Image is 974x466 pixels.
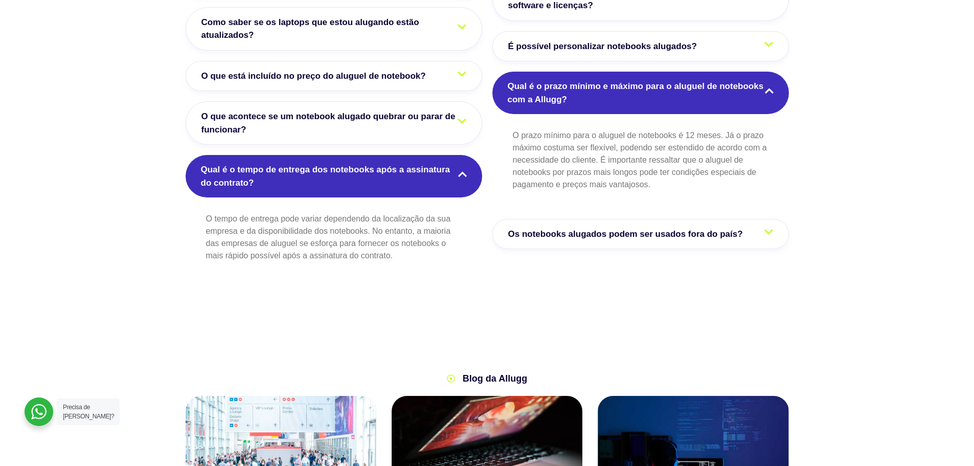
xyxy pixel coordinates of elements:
a: O que está incluído no preço do aluguel de notebook? [186,61,482,92]
a: O que acontece se um notebook alugado quebrar ou parar de funcionar? [186,101,482,145]
a: Como saber se os laptops que estou alugando estão atualizados? [186,7,482,51]
span: Precisa de [PERSON_NAME]? [63,404,114,420]
a: É possível personalizar notebooks alugados? [492,31,789,62]
p: O tempo de entrega pode variar dependendo da localização da sua empresa e da disponibilidade dos ... [206,213,462,262]
span: É possível personalizar notebooks alugados? [508,40,702,53]
a: Os notebooks alugados podem ser usados fora do país? [492,219,789,250]
div: Widget de chat [790,335,974,466]
p: O prazo mínimo para o aluguel de notebooks é 12 meses. Já o prazo máximo costuma ser flexível, po... [513,129,768,191]
a: Qual é o tempo de entrega dos notebooks após a assinatura do contrato? [186,155,482,197]
span: O que acontece se um notebook alugado quebrar ou parar de funcionar? [201,110,466,136]
span: O que está incluído no preço do aluguel de notebook? [201,70,431,83]
span: Blog da Allugg [460,372,527,386]
iframe: Chat Widget [790,335,974,466]
span: Como saber se os laptops que estou alugando estão atualizados? [201,16,466,42]
span: Qual é o prazo mínimo e máximo para o aluguel de notebooks com a Allugg? [508,80,774,106]
span: Qual é o tempo de entrega dos notebooks após a assinatura do contrato? [201,163,467,189]
a: Qual é o prazo mínimo e máximo para o aluguel de notebooks com a Allugg? [492,72,789,114]
span: Os notebooks alugados podem ser usados fora do país? [508,228,748,241]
